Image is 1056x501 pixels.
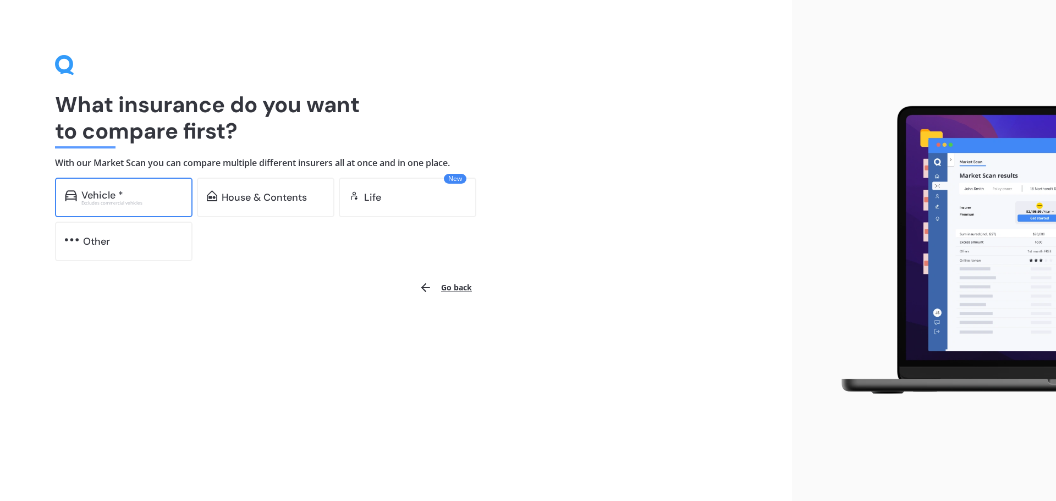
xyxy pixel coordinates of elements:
[81,190,123,201] div: Vehicle *
[222,192,307,203] div: House & Contents
[65,190,77,201] img: car.f15378c7a67c060ca3f3.svg
[55,91,737,144] h1: What insurance do you want to compare first?
[55,157,737,169] h4: With our Market Scan you can compare multiple different insurers all at once and in one place.
[81,201,183,205] div: Excludes commercial vehicles
[83,236,110,247] div: Other
[413,274,479,301] button: Go back
[364,192,381,203] div: Life
[349,190,360,201] img: life.f720d6a2d7cdcd3ad642.svg
[207,190,217,201] img: home-and-contents.b802091223b8502ef2dd.svg
[65,234,79,245] img: other.81dba5aafe580aa69f38.svg
[444,174,466,184] span: New
[826,100,1056,402] img: laptop.webp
